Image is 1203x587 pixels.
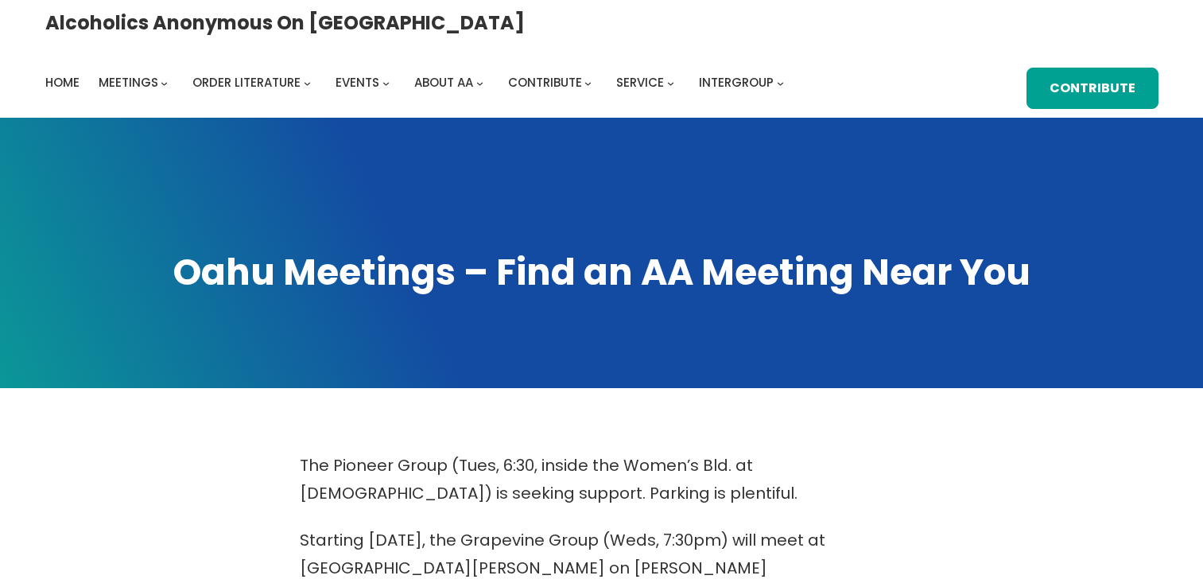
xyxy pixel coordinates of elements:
[414,72,473,94] a: About AA
[508,72,582,94] a: Contribute
[382,80,390,87] button: Events submenu
[192,74,301,91] span: Order Literature
[45,72,80,94] a: Home
[616,74,664,91] span: Service
[508,74,582,91] span: Contribute
[45,74,80,91] span: Home
[336,72,379,94] a: Events
[304,80,311,87] button: Order Literature submenu
[45,6,525,40] a: Alcoholics Anonymous on [GEOGRAPHIC_DATA]
[777,80,784,87] button: Intergroup submenu
[616,72,664,94] a: Service
[99,72,158,94] a: Meetings
[161,80,168,87] button: Meetings submenu
[414,74,473,91] span: About AA
[45,248,1158,297] h1: Oahu Meetings – Find an AA Meeting Near You
[336,74,379,91] span: Events
[476,80,483,87] button: About AA submenu
[584,80,592,87] button: Contribute submenu
[699,72,774,94] a: Intergroup
[45,72,790,94] nav: Intergroup
[300,452,904,507] p: The Pioneer Group (Tues, 6:30, inside the Women’s Bld. at [DEMOGRAPHIC_DATA]) is seeking support....
[1026,68,1158,110] a: Contribute
[99,74,158,91] span: Meetings
[667,80,674,87] button: Service submenu
[699,74,774,91] span: Intergroup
